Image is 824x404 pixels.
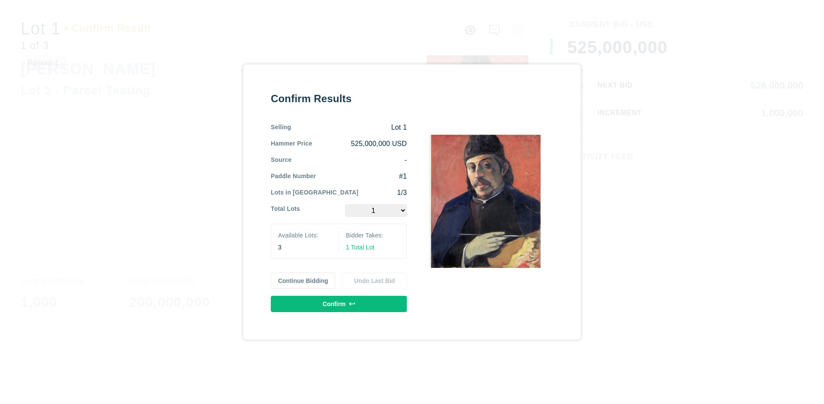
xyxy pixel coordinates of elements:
div: Selling [271,123,291,132]
div: Total Lots [271,204,300,217]
div: - [292,155,407,165]
div: 3 [278,243,332,252]
div: Available Lots: [278,231,332,240]
div: Paddle Number [271,172,316,181]
div: Bidder Takes: [346,231,400,240]
div: Lots in [GEOGRAPHIC_DATA] [271,188,358,197]
div: #1 [316,172,407,181]
div: 1/3 [358,188,407,197]
button: Continue Bidding [271,273,336,289]
button: Confirm [271,296,407,312]
div: Hammer Price [271,139,312,149]
span: 1 Total Lot [346,244,374,251]
button: Undo Last Bid [342,273,407,289]
div: Lot 1 [291,123,407,132]
div: Confirm Results [271,92,407,106]
div: Source [271,155,292,165]
div: 525,000,000 USD [312,139,407,149]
